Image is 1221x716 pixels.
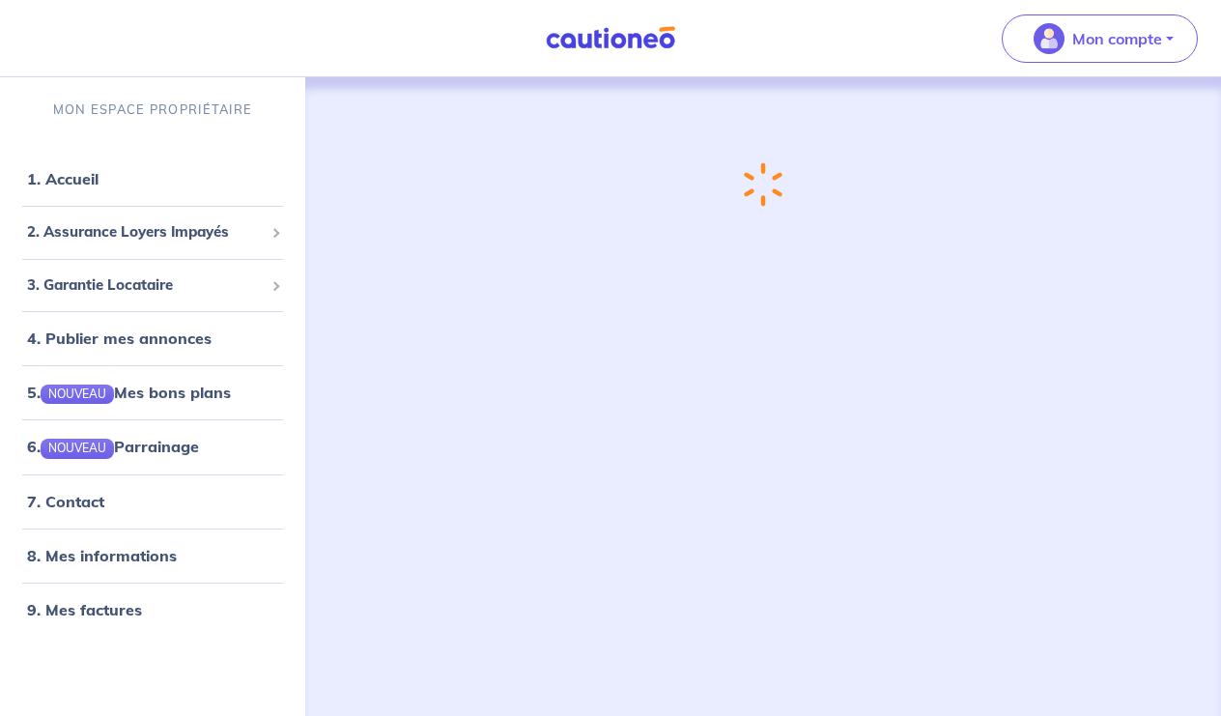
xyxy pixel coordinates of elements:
a: 5.NOUVEAUMes bons plans [27,383,231,402]
div: 2. Assurance Loyers Impayés [8,214,298,251]
img: Cautioneo [538,26,683,50]
p: MON ESPACE PROPRIÉTAIRE [53,100,252,119]
div: 4. Publier mes annonces [8,319,298,358]
a: 6.NOUVEAUParrainage [27,437,199,456]
span: 3. Garantie Locataire [27,274,264,297]
button: illu_account_valid_menu.svgMon compte [1002,14,1198,63]
p: Mon compte [1072,27,1162,50]
div: 6.NOUVEAUParrainage [8,427,298,466]
div: 7. Contact [8,482,298,521]
div: 3. Garantie Locataire [8,267,298,304]
span: 2. Assurance Loyers Impayés [27,221,264,243]
div: 8. Mes informations [8,536,298,575]
div: 9. Mes factures [8,590,298,629]
a: 1. Accueil [27,169,99,188]
div: 1. Accueil [8,159,298,198]
a: 8. Mes informations [27,546,177,565]
a: 7. Contact [27,492,104,511]
img: loading-spinner [739,158,786,211]
img: illu_account_valid_menu.svg [1034,23,1065,54]
a: 9. Mes factures [27,600,142,619]
div: 5.NOUVEAUMes bons plans [8,373,298,412]
a: 4. Publier mes annonces [27,329,212,348]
